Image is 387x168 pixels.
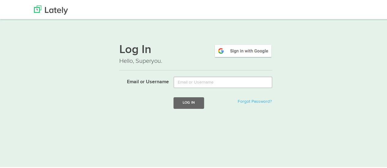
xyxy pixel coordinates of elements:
label: Email or Username [115,76,169,85]
a: Forgot Password? [238,98,272,103]
img: google-signin.png [214,43,272,57]
button: Log In [173,96,204,108]
h1: Log In [119,43,272,56]
p: Hello, Superyou. [119,56,272,65]
input: Email or Username [173,76,272,87]
img: Lately [34,5,68,14]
